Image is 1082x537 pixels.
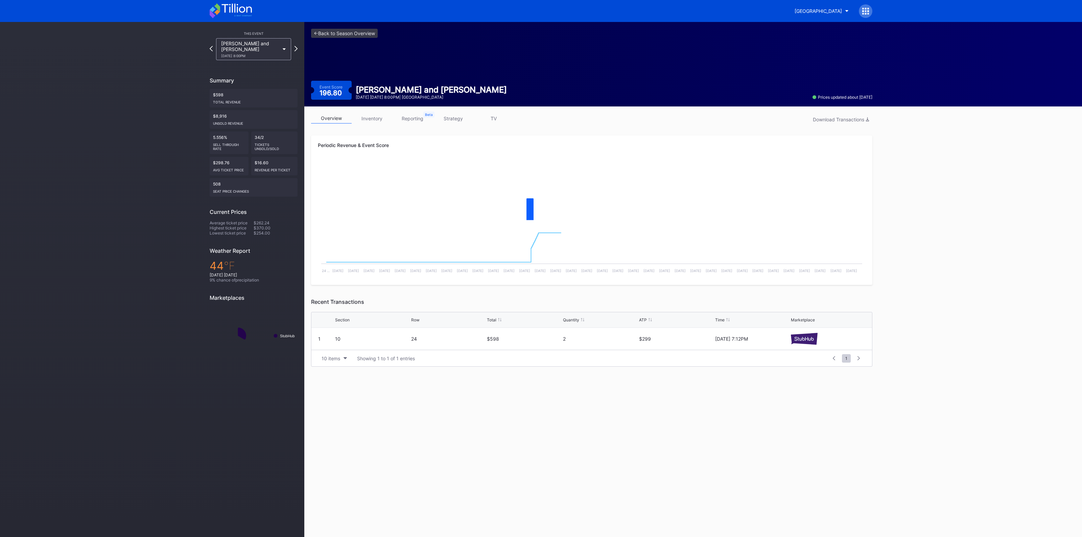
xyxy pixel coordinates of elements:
div: This Event [210,31,298,35]
text: [DATE] [457,269,468,273]
div: Total [487,317,496,322]
div: 9 % chance of precipitation [210,277,298,283]
div: [DATE] [DATE] [210,272,298,277]
span: ℉ [224,259,235,272]
div: Event Score [320,84,343,90]
div: $8,916 [210,110,298,129]
text: [DATE] [659,269,670,273]
div: 10 [335,336,409,342]
div: Revenue per ticket [255,165,295,172]
text: [DATE] [628,269,639,273]
text: [DATE] [379,269,390,273]
button: Download Transactions [809,115,872,124]
div: Section [335,317,350,322]
div: Highest ticket price [210,225,254,230]
text: 24 … [322,269,330,273]
text: [DATE] [768,269,779,273]
div: $254.00 [254,230,298,236]
div: ATP [639,317,647,322]
div: $598 [487,336,561,342]
text: StubHub [280,334,295,338]
button: 10 items [318,354,350,363]
text: [DATE] [426,269,437,273]
text: [DATE] [643,269,655,273]
div: Periodic Revenue & Event Score [318,142,866,148]
text: [DATE] [690,269,701,273]
span: 1 [842,354,851,363]
div: Time [715,317,725,322]
text: [DATE] [752,269,763,273]
img: stubHub.svg [791,333,818,345]
text: [DATE] [830,269,842,273]
div: 24 [411,336,486,342]
text: [DATE] [612,269,624,273]
svg: Chart title [210,306,298,365]
div: $299 [639,336,713,342]
text: [DATE] [550,269,561,273]
button: [GEOGRAPHIC_DATA] [790,5,854,17]
a: overview [311,113,352,124]
text: [DATE] [737,269,748,273]
div: seat price changes [213,187,294,193]
text: [DATE] [597,269,608,273]
div: Summary [210,77,298,84]
text: [DATE] [783,269,795,273]
text: [DATE] [410,269,421,273]
div: Prices updated about [DATE] [813,95,872,100]
div: [DATE] 7:12PM [715,336,790,342]
div: $370.00 [254,225,298,230]
div: Weather Report [210,247,298,254]
text: [DATE] [519,269,530,273]
div: Sell Through Rate [213,140,245,151]
div: Quantity [563,317,579,322]
text: [DATE] [488,269,499,273]
svg: Chart title [318,160,866,227]
div: 1 [318,336,321,342]
text: [DATE] [332,269,344,273]
text: [DATE] [472,269,484,273]
div: 34/2 [251,131,298,154]
text: [DATE] [363,269,375,273]
text: [DATE] [441,269,452,273]
div: Lowest ticket price [210,230,254,236]
div: Avg ticket price [213,165,245,172]
div: [DATE] [DATE] 8:00PM | [GEOGRAPHIC_DATA] [356,95,507,100]
div: Current Prices [210,209,298,215]
div: [DATE] 8:00PM [221,54,279,58]
div: $262.24 [254,220,298,225]
div: Row [411,317,420,322]
div: 2 [563,336,637,342]
div: Marketplace [791,317,815,322]
div: Download Transactions [813,117,869,122]
a: <-Back to Season Overview [311,29,378,38]
a: inventory [352,113,392,124]
div: Tickets Unsold/Sold [255,140,295,151]
text: [DATE] [721,269,732,273]
div: 196.80 [320,90,344,96]
div: Showing 1 to 1 of 1 entries [357,356,415,361]
a: reporting [392,113,433,124]
div: 44 [210,259,298,272]
div: 5.556% [210,131,249,154]
div: 508 [210,178,298,197]
text: [DATE] [706,269,717,273]
div: [PERSON_NAME] and [PERSON_NAME] [356,85,507,95]
text: [DATE] [581,269,592,273]
div: [GEOGRAPHIC_DATA] [795,8,842,14]
div: Unsold Revenue [213,119,294,125]
div: $16.60 [251,157,298,175]
div: $298.76 [210,157,249,175]
div: Average ticket price [210,220,254,225]
text: [DATE] [846,269,857,273]
a: TV [473,113,514,124]
text: [DATE] [503,269,515,273]
div: Marketplaces [210,294,298,301]
a: strategy [433,113,473,124]
text: [DATE] [815,269,826,273]
text: [DATE] [348,269,359,273]
div: [PERSON_NAME] and [PERSON_NAME] [221,41,279,58]
text: [DATE] [799,269,810,273]
text: [DATE] [395,269,406,273]
div: 10 items [322,356,340,361]
div: Total Revenue [213,97,294,104]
